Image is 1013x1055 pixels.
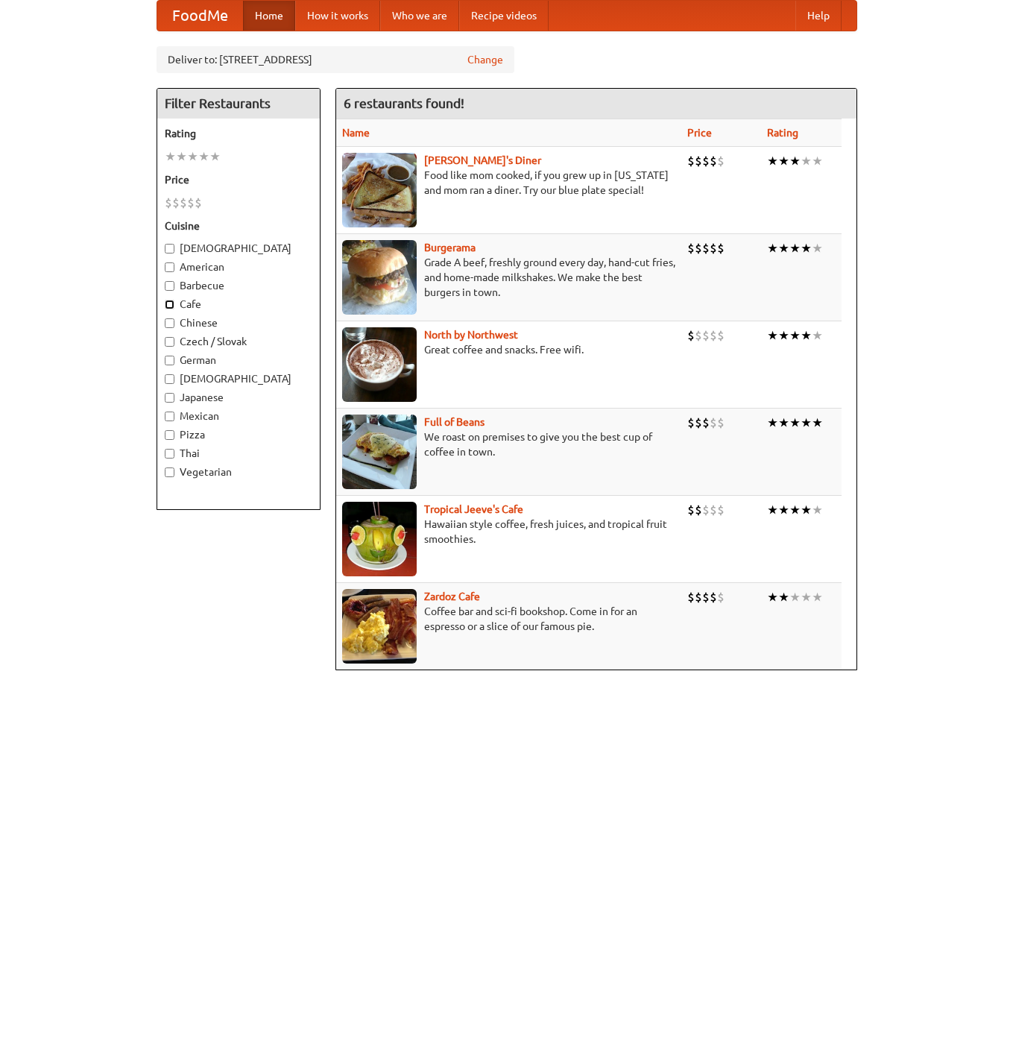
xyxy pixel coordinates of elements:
[165,278,312,293] label: Barbecue
[165,390,312,405] label: Japanese
[801,327,812,344] li: ★
[165,218,312,233] h5: Cuisine
[424,242,476,253] b: Burgerama
[165,259,312,274] label: American
[710,415,717,431] li: $
[812,415,823,431] li: ★
[710,153,717,169] li: $
[165,281,174,291] input: Barbecue
[342,168,675,198] p: Food like mom cooked, if you grew up in [US_STATE] and mom ran a diner. Try our blue plate special!
[767,415,778,431] li: ★
[767,153,778,169] li: ★
[424,503,523,515] b: Tropical Jeeve's Cafe
[801,589,812,605] li: ★
[789,153,801,169] li: ★
[801,153,812,169] li: ★
[180,195,187,211] li: $
[165,337,174,347] input: Czech / Slovak
[342,240,417,315] img: burgerama.jpg
[165,371,312,386] label: [DEMOGRAPHIC_DATA]
[687,240,695,256] li: $
[778,415,789,431] li: ★
[717,153,725,169] li: $
[187,195,195,211] li: $
[789,589,801,605] li: ★
[687,153,695,169] li: $
[789,240,801,256] li: ★
[687,415,695,431] li: $
[165,315,312,330] label: Chinese
[424,154,541,166] a: [PERSON_NAME]'s Diner
[801,240,812,256] li: ★
[687,327,695,344] li: $
[165,148,176,165] li: ★
[789,502,801,518] li: ★
[717,327,725,344] li: $
[687,502,695,518] li: $
[165,241,312,256] label: [DEMOGRAPHIC_DATA]
[157,89,320,119] h4: Filter Restaurants
[165,464,312,479] label: Vegetarian
[778,240,789,256] li: ★
[165,412,174,421] input: Mexican
[801,502,812,518] li: ★
[687,127,712,139] a: Price
[424,591,480,602] a: Zardoz Cafe
[172,195,180,211] li: $
[165,300,174,309] input: Cafe
[198,148,209,165] li: ★
[795,1,842,31] a: Help
[695,502,702,518] li: $
[767,327,778,344] li: ★
[812,502,823,518] li: ★
[812,153,823,169] li: ★
[209,148,221,165] li: ★
[243,1,295,31] a: Home
[424,329,518,341] a: North by Northwest
[165,427,312,442] label: Pizza
[165,430,174,440] input: Pizza
[702,153,710,169] li: $
[157,1,243,31] a: FoodMe
[702,327,710,344] li: $
[195,195,202,211] li: $
[165,297,312,312] label: Cafe
[717,502,725,518] li: $
[767,589,778,605] li: ★
[812,240,823,256] li: ★
[424,416,485,428] a: Full of Beans
[342,517,675,547] p: Hawaiian style coffee, fresh juices, and tropical fruit smoothies.
[702,502,710,518] li: $
[165,374,174,384] input: [DEMOGRAPHIC_DATA]
[165,467,174,477] input: Vegetarian
[176,148,187,165] li: ★
[789,415,801,431] li: ★
[695,415,702,431] li: $
[165,393,174,403] input: Japanese
[342,429,675,459] p: We roast on premises to give you the best cup of coffee in town.
[710,327,717,344] li: $
[778,327,789,344] li: ★
[342,342,675,357] p: Great coffee and snacks. Free wifi.
[695,589,702,605] li: $
[165,356,174,365] input: German
[342,502,417,576] img: jeeves.jpg
[380,1,459,31] a: Who we are
[165,353,312,368] label: German
[789,327,801,344] li: ★
[342,327,417,402] img: north.jpg
[295,1,380,31] a: How it works
[165,446,312,461] label: Thai
[187,148,198,165] li: ★
[165,172,312,187] h5: Price
[717,589,725,605] li: $
[165,262,174,272] input: American
[767,240,778,256] li: ★
[695,327,702,344] li: $
[342,153,417,227] img: sallys.jpg
[165,409,312,423] label: Mexican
